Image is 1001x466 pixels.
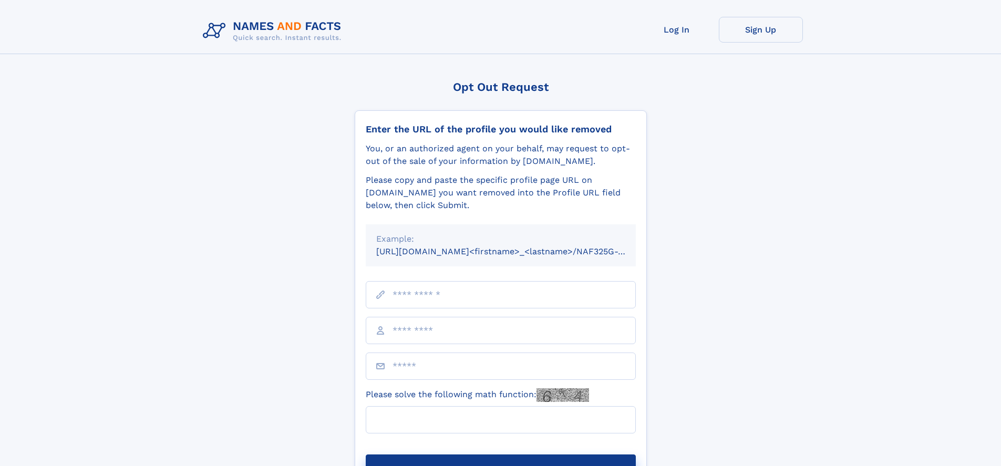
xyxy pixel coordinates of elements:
[366,123,636,135] div: Enter the URL of the profile you would like removed
[719,17,803,43] a: Sign Up
[376,233,625,245] div: Example:
[366,142,636,168] div: You, or an authorized agent on your behalf, may request to opt-out of the sale of your informatio...
[366,174,636,212] div: Please copy and paste the specific profile page URL on [DOMAIN_NAME] you want removed into the Pr...
[199,17,350,45] img: Logo Names and Facts
[635,17,719,43] a: Log In
[355,80,647,94] div: Opt Out Request
[366,388,589,402] label: Please solve the following math function:
[376,246,656,256] small: [URL][DOMAIN_NAME]<firstname>_<lastname>/NAF325G-xxxxxxxx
